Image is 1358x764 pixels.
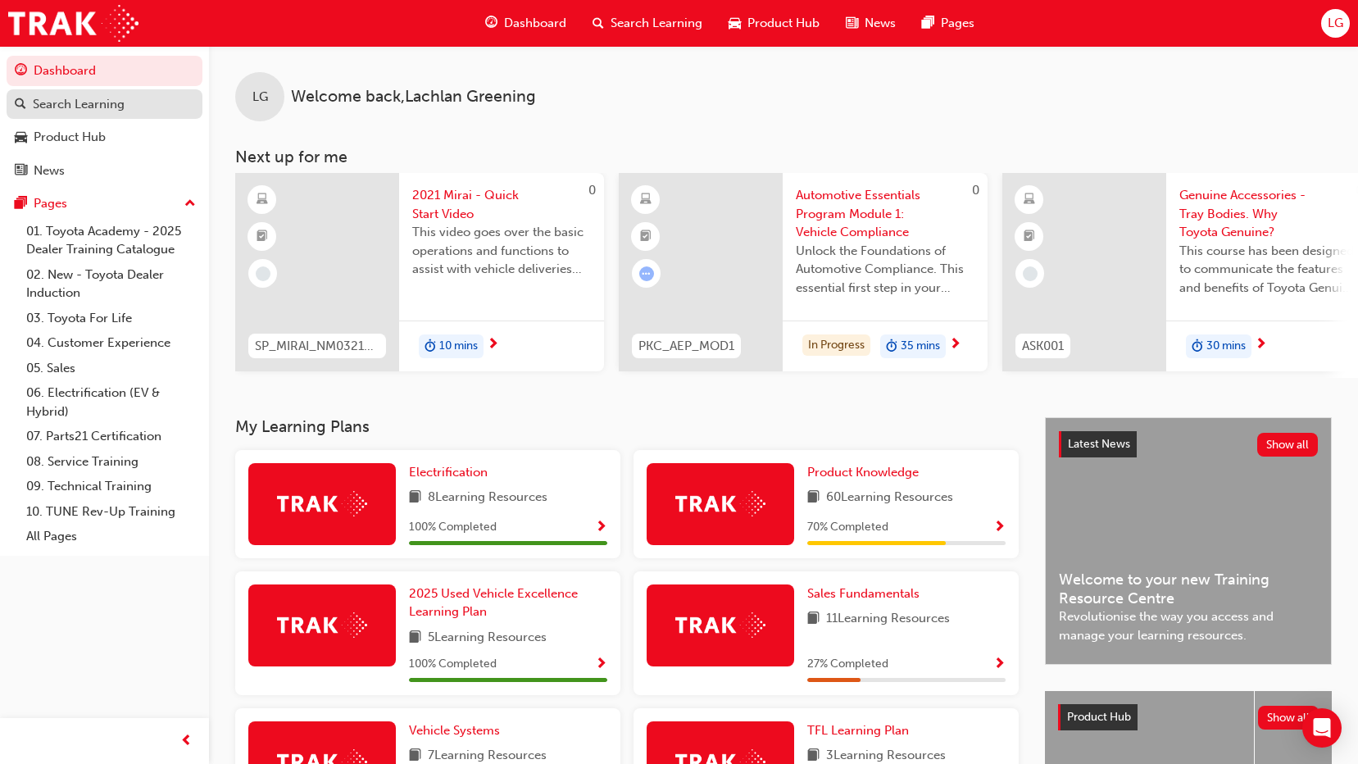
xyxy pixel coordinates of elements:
[184,193,196,215] span: up-icon
[409,584,607,621] a: 2025 Used Vehicle Excellence Learning Plan
[209,148,1358,166] h3: Next up for me
[34,161,65,180] div: News
[425,336,436,357] span: duration-icon
[235,417,1019,436] h3: My Learning Plans
[7,56,202,86] a: Dashboard
[277,612,367,638] img: Trak
[7,52,202,189] button: DashboardSearch LearningProduct HubNews
[1024,189,1035,211] span: learningResourceType_ELEARNING-icon
[807,723,909,738] span: TFL Learning Plan
[638,337,734,356] span: PKC_AEP_MOD1
[1024,226,1035,248] span: booktick-icon
[504,14,566,33] span: Dashboard
[1179,242,1358,298] span: This course has been designed to communicate the features and benefits of Toyota Genuine Tray Bod...
[595,517,607,538] button: Show Progress
[20,356,202,381] a: 05. Sales
[255,337,379,356] span: SP_MIRAI_NM0321_VID
[595,521,607,535] span: Show Progress
[235,173,604,371] a: 0SP_MIRAI_NM0321_VID2021 Mirai - Quick Start VideoThis video goes over the basic operations and f...
[747,14,820,33] span: Product Hub
[1302,708,1342,748] div: Open Intercom Messenger
[1255,338,1267,352] span: next-icon
[675,491,765,516] img: Trak
[846,13,858,34] span: news-icon
[1192,336,1203,357] span: duration-icon
[20,306,202,331] a: 03. Toyota For Life
[20,219,202,262] a: 01. Toyota Academy - 2025 Dealer Training Catalogue
[34,194,67,213] div: Pages
[993,657,1006,672] span: Show Progress
[619,173,988,371] a: 0PKC_AEP_MOD1Automotive Essentials Program Module 1: Vehicle ComplianceUnlock the Foundations of ...
[796,186,974,242] span: Automotive Essentials Program Module 1: Vehicle Compliance
[412,223,591,279] span: This video goes over the basic operations and functions to assist with vehicle deliveries and han...
[180,731,193,752] span: prev-icon
[428,628,547,648] span: 5 Learning Resources
[807,586,920,601] span: Sales Fundamentals
[7,156,202,186] a: News
[1023,266,1038,281] span: learningRecordVerb_NONE-icon
[257,189,268,211] span: learningResourceType_ELEARNING-icon
[1321,9,1350,38] button: LG
[20,330,202,356] a: 04. Customer Experience
[993,521,1006,535] span: Show Progress
[257,226,268,248] span: booktick-icon
[428,488,547,508] span: 8 Learning Resources
[640,189,652,211] span: learningResourceType_ELEARNING-icon
[409,463,494,482] a: Electrification
[439,337,478,356] span: 10 mins
[579,7,715,40] a: search-iconSearch Learning
[922,13,934,34] span: pages-icon
[1067,710,1131,724] span: Product Hub
[807,488,820,508] span: book-icon
[409,628,421,648] span: book-icon
[1257,433,1319,457] button: Show all
[277,491,367,516] img: Trak
[1045,417,1332,665] a: Latest NewsShow allWelcome to your new Training Resource CentreRevolutionise the way you access a...
[409,465,488,480] span: Electrification
[15,130,27,145] span: car-icon
[20,424,202,449] a: 07. Parts21 Certification
[807,655,888,674] span: 27 % Completed
[20,380,202,424] a: 06. Electrification (EV & Hybrid)
[807,584,926,603] a: Sales Fundamentals
[1058,704,1319,730] a: Product HubShow all
[807,465,919,480] span: Product Knowledge
[1059,607,1318,644] span: Revolutionise the way you access and manage your learning resources.
[15,64,27,79] span: guage-icon
[1328,14,1343,33] span: LG
[252,88,268,107] span: LG
[15,197,27,211] span: pages-icon
[675,612,765,638] img: Trak
[409,655,497,674] span: 100 % Completed
[886,336,897,357] span: duration-icon
[826,488,953,508] span: 60 Learning Resources
[639,266,654,281] span: learningRecordVerb_ATTEMPT-icon
[1258,706,1319,730] button: Show all
[7,89,202,120] a: Search Learning
[611,14,702,33] span: Search Learning
[993,654,1006,675] button: Show Progress
[993,517,1006,538] button: Show Progress
[409,488,421,508] span: book-icon
[909,7,988,40] a: pages-iconPages
[291,88,536,107] span: Welcome back , Lachlan Greening
[941,14,974,33] span: Pages
[715,7,833,40] a: car-iconProduct Hub
[20,499,202,525] a: 10. TUNE Rev-Up Training
[409,721,506,740] a: Vehicle Systems
[8,5,139,42] img: Trak
[409,518,497,537] span: 100 % Completed
[802,334,870,357] div: In Progress
[487,338,499,352] span: next-icon
[807,609,820,630] span: book-icon
[33,95,125,114] div: Search Learning
[1179,186,1358,242] span: Genuine Accessories - Tray Bodies. Why Toyota Genuine?
[7,189,202,219] button: Pages
[1059,571,1318,607] span: Welcome to your new Training Resource Centre
[1068,437,1130,451] span: Latest News
[15,98,26,112] span: search-icon
[901,337,940,356] span: 35 mins
[865,14,896,33] span: News
[1022,337,1064,356] span: ASK001
[472,7,579,40] a: guage-iconDashboard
